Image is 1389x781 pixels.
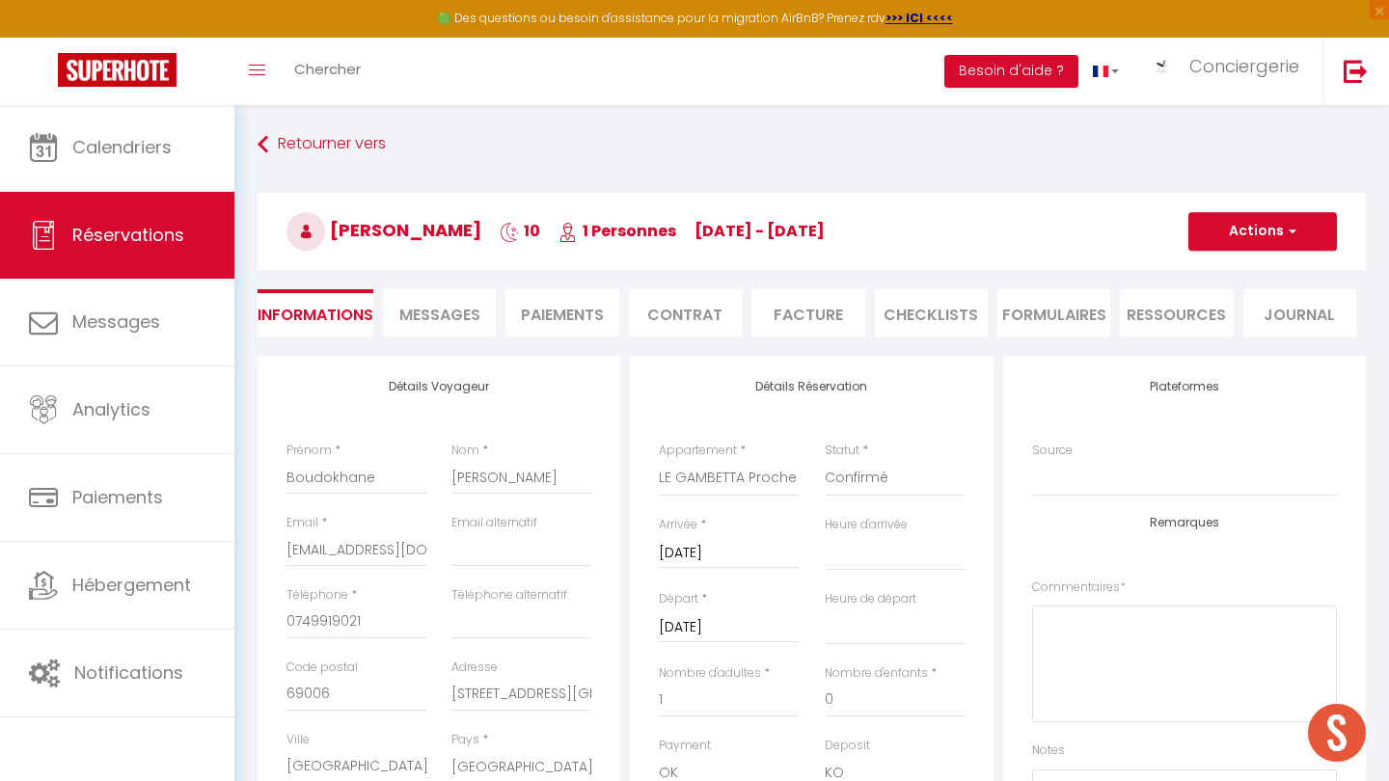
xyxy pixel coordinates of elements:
[1120,289,1233,337] li: Ressources
[294,59,361,79] span: Chercher
[286,659,358,677] label: Code postal
[825,516,908,534] label: Heure d'arrivée
[659,590,698,608] label: Départ
[72,135,172,159] span: Calendriers
[258,289,373,337] li: Informations
[997,289,1110,337] li: FORMULAIRES
[694,220,825,242] span: [DATE] - [DATE]
[885,10,953,26] a: >>> ICI <<<<
[72,573,191,597] span: Hébergement
[286,380,591,393] h4: Détails Voyageur
[659,664,761,683] label: Nombre d'adultes
[1243,289,1356,337] li: Journal
[286,218,481,242] span: [PERSON_NAME]
[659,737,711,755] label: Payment
[659,516,697,534] label: Arrivée
[286,731,310,749] label: Ville
[1032,741,1065,760] label: Notes
[825,442,859,460] label: Statut
[1189,54,1299,78] span: Conciergerie
[1032,516,1337,529] h4: Remarques
[1032,380,1337,393] h4: Plateformes
[258,127,1366,162] a: Retourner vers
[286,586,348,605] label: Téléphone
[72,223,184,247] span: Réservations
[451,731,479,749] label: Pays
[1188,212,1337,251] button: Actions
[451,514,537,532] label: Email alternatif
[629,289,742,337] li: Contrat
[825,590,916,608] label: Heure de départ
[1148,57,1177,77] img: ...
[825,737,870,755] label: Deposit
[875,289,988,337] li: CHECKLISTS
[944,55,1078,88] button: Besoin d'aide ?
[72,397,150,421] span: Analytics
[451,659,498,677] label: Adresse
[72,485,163,509] span: Paiements
[58,53,177,87] img: Super Booking
[1032,442,1073,460] label: Source
[399,304,480,326] span: Messages
[72,310,160,334] span: Messages
[451,586,567,605] label: Téléphone alternatif
[1133,38,1323,105] a: ... Conciergerie
[1308,704,1366,762] div: Ouvrir le chat
[505,289,618,337] li: Paiements
[659,380,964,393] h4: Détails Réservation
[659,442,737,460] label: Appartement
[558,220,676,242] span: 1 Personnes
[825,664,928,683] label: Nombre d'enfants
[751,289,864,337] li: Facture
[1344,59,1368,83] img: logout
[1032,579,1126,597] label: Commentaires
[451,442,479,460] label: Nom
[286,442,332,460] label: Prénom
[74,660,183,685] span: Notifications
[500,220,540,242] span: 10
[286,514,318,532] label: Email
[280,38,375,105] a: Chercher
